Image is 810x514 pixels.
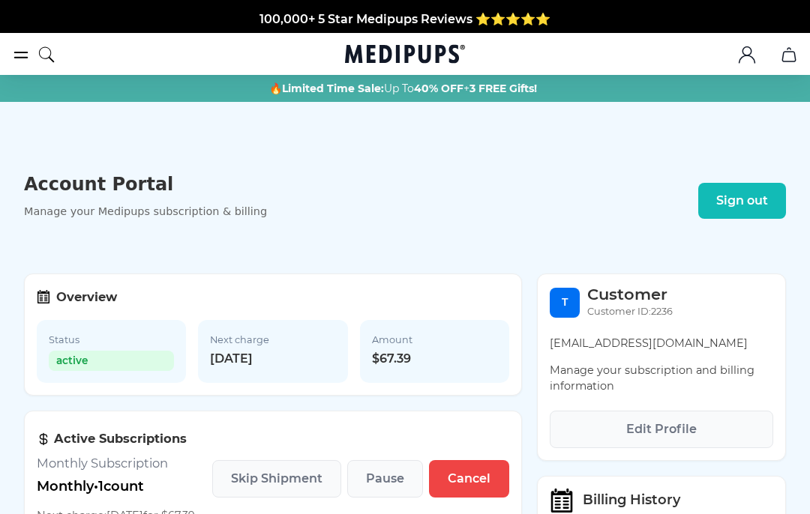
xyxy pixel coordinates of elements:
[550,411,773,448] button: Edit Profile
[583,492,680,508] h3: Billing History
[587,303,673,319] p: Customer ID: 2236
[587,286,673,302] h2: Customer
[37,456,195,471] h3: Monthly Subscription
[37,431,195,447] h3: Active Subscriptions
[372,332,497,348] span: Amount
[448,471,490,486] span: Cancel
[771,37,807,73] button: cart
[716,193,768,208] span: Sign out
[347,460,423,498] button: Pause
[366,471,404,486] span: Pause
[49,332,174,348] span: Status
[56,289,117,305] h3: Overview
[429,460,509,498] button: Cancel
[212,460,341,498] button: Skip Shipment
[49,351,174,371] span: active
[37,36,55,73] button: search
[210,351,335,366] span: [DATE]
[259,10,550,25] span: 100,000+ 5 Star Medipups Reviews ⭐️⭐️⭐️⭐️⭐️
[729,37,765,73] button: account
[698,183,786,219] button: Sign out
[156,28,655,43] span: Made In The [GEOGRAPHIC_DATA] from domestic & globally sourced ingredients
[345,43,465,68] a: Medipups
[550,336,773,351] p: [EMAIL_ADDRESS][DOMAIN_NAME]
[37,479,195,495] p: Monthly • 1 count
[550,363,773,394] p: Manage your subscription and billing information
[372,351,497,366] span: $67.39
[24,205,267,217] p: Manage your Medipups subscription & billing
[231,471,322,486] span: Skip Shipment
[626,422,697,437] span: Edit Profile
[24,174,267,195] h1: Account Portal
[12,46,30,64] button: burger-menu
[269,81,537,96] span: 🔥 Up To +
[210,332,335,348] span: Next charge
